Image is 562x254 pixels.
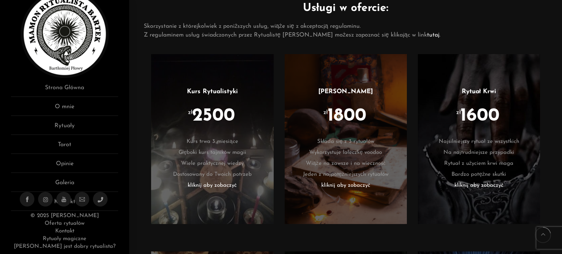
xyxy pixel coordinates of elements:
sup: zł [456,109,461,115]
li: Jeden z najpotężniejszych rytuałów [296,169,396,180]
li: Najsilniejszy rytuał ze wszystkich [429,136,529,147]
li: Na najtrudniejsze przypadki [429,147,529,158]
li: Wykorzystuje laleczkę voodoo [296,147,396,158]
a: Rytuał Krwi [462,88,497,95]
a: Rytuały magiczne [43,236,86,242]
span: 2500 [192,107,235,125]
li: kliknij aby zobaczyć [296,180,396,191]
p: Skorzystanie z którejkolwiek z poniższych usług, wiąże się z akceptacją regulaminu. Z regulaminem... [144,22,547,39]
a: Opinie [11,159,118,173]
a: Galeria [11,178,118,192]
a: Oferta rytuałów [45,221,84,226]
a: Tarot [11,140,118,154]
li: Składa się z 3 rytuałów [296,136,396,147]
span: 1800 [327,107,366,125]
li: Wiąże na zawsze i na wieczność [296,158,396,169]
a: [PERSON_NAME] jest dobry rytualista? [14,244,116,249]
a: [PERSON_NAME] [318,88,373,95]
sup: zł [323,109,328,115]
li: kliknij aby zobaczyć [429,180,529,191]
li: kliknij aby zobaczyć [162,180,262,191]
sup: zł [188,109,192,115]
a: Strona Główna [11,83,118,97]
a: tutaj [427,32,439,38]
a: Kurs Rytualistyki [187,88,238,95]
a: O mnie [11,102,118,116]
li: Bardzo potężne skutki [429,169,529,180]
li: Wiele praktycznej wiedzy [162,158,262,169]
a: Kontakt [55,228,74,234]
li: Głęboki kurs tajników magii [162,147,262,158]
li: Kurs trwa 3 miesiące [162,136,262,147]
span: 1600 [460,107,499,125]
a: Rytuały [11,121,118,135]
li: Dostosowany do Twoich potrzeb [162,169,262,180]
li: Rytuał z użyciem krwi maga [429,158,529,169]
